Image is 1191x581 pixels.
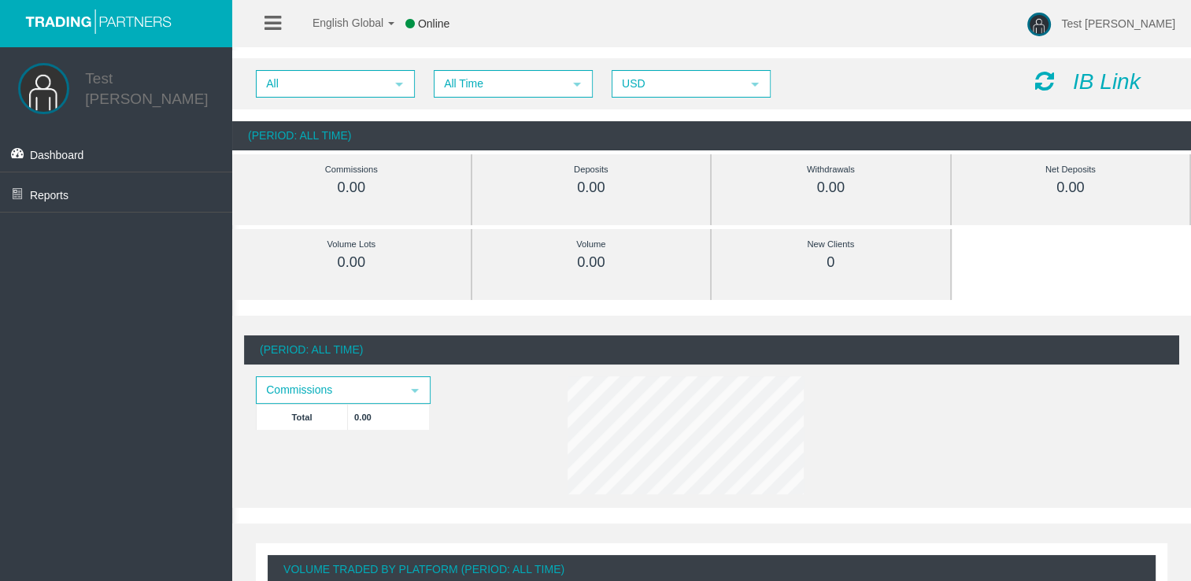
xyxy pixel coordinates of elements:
span: All [257,72,385,96]
div: 0.00 [268,179,435,197]
i: IB Link [1073,69,1141,94]
td: 0.00 [348,404,430,430]
div: Volume Lots [268,235,435,253]
div: 0.00 [268,253,435,272]
span: select [393,78,405,91]
span: Reports [30,189,68,202]
div: Deposits [508,161,675,179]
span: Test [PERSON_NAME] [1061,17,1175,30]
span: select [749,78,761,91]
div: 0.00 [747,179,915,197]
div: 0.00 [987,179,1155,197]
span: select [409,384,421,397]
img: user-image [1027,13,1051,36]
div: 0.00 [508,179,675,197]
span: Dashboard [30,149,84,161]
div: Volume [508,235,675,253]
span: select [571,78,583,91]
div: (Period: All Time) [232,121,1191,150]
div: 0 [747,253,915,272]
div: (Period: All Time) [244,335,1179,365]
div: New Clients [747,235,915,253]
span: USD [613,72,741,96]
div: Withdrawals [747,161,915,179]
a: Test [PERSON_NAME] [85,70,208,107]
div: Commissions [268,161,435,179]
span: Commissions [257,378,401,402]
td: Total [257,404,348,430]
i: Reload Dashboard [1035,70,1054,92]
img: logo.svg [20,8,177,34]
span: English Global [292,17,383,29]
div: Net Deposits [987,161,1155,179]
div: 0.00 [508,253,675,272]
span: All Time [435,72,563,96]
span: Online [418,17,449,30]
